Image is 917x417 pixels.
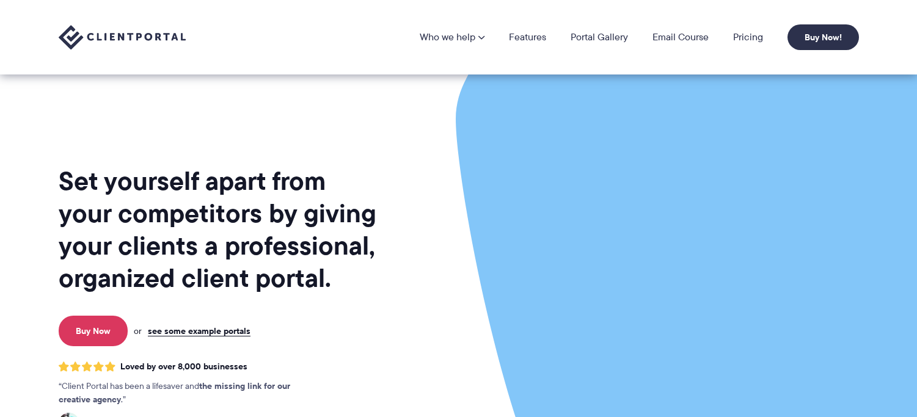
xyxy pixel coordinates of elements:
strong: the missing link for our creative agency [59,379,290,406]
p: Client Portal has been a lifesaver and . [59,380,315,407]
a: Portal Gallery [571,32,628,42]
a: Buy Now [59,316,128,346]
span: or [134,325,142,336]
a: Pricing [733,32,763,42]
a: Buy Now! [787,24,859,50]
a: Who we help [420,32,484,42]
a: Email Course [652,32,709,42]
a: see some example portals [148,325,250,336]
a: Features [509,32,546,42]
h1: Set yourself apart from your competitors by giving your clients a professional, organized client ... [59,165,379,294]
span: Loved by over 8,000 businesses [120,361,247,372]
